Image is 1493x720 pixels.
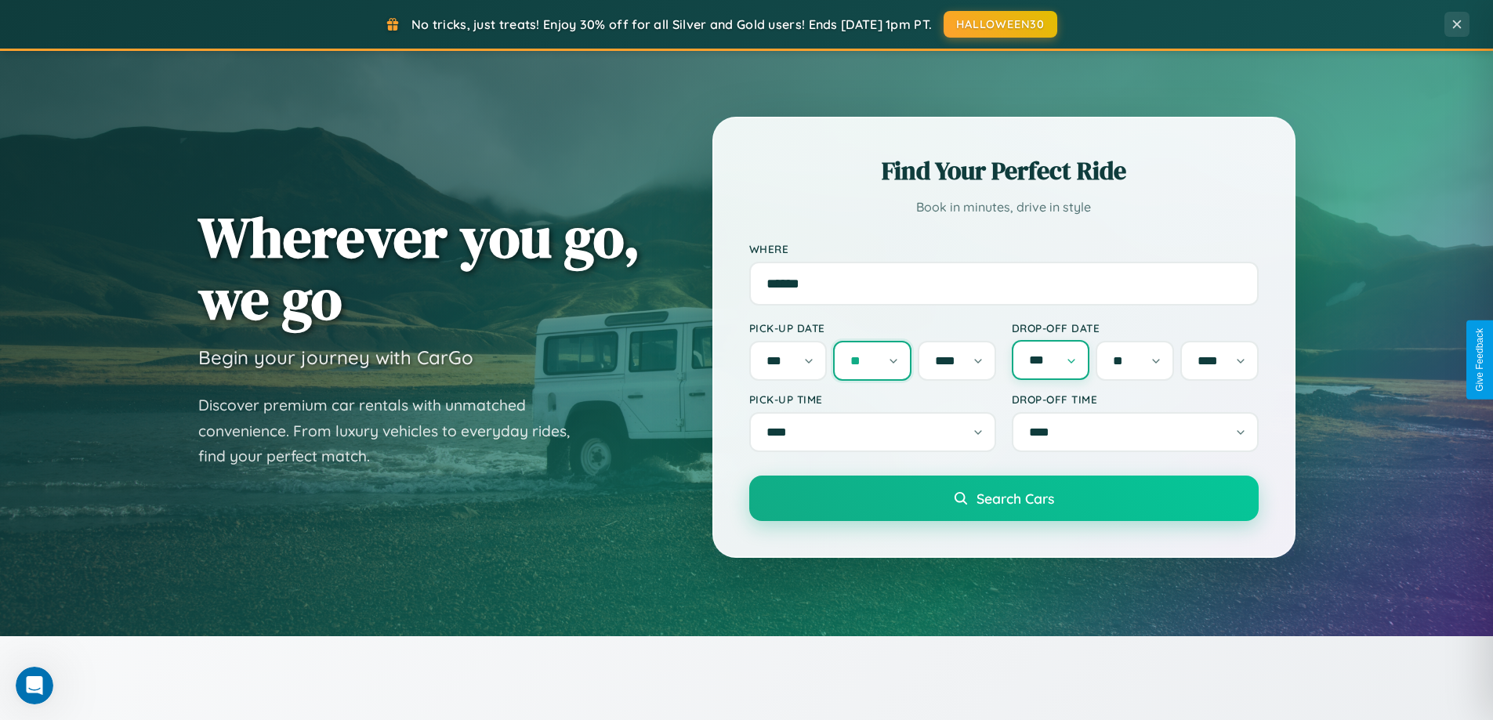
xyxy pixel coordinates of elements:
[198,393,590,469] p: Discover premium car rentals with unmatched convenience. From luxury vehicles to everyday rides, ...
[1012,321,1259,335] label: Drop-off Date
[1474,328,1485,392] div: Give Feedback
[749,476,1259,521] button: Search Cars
[944,11,1057,38] button: HALLOWEEN30
[411,16,932,32] span: No tricks, just treats! Enjoy 30% off for all Silver and Gold users! Ends [DATE] 1pm PT.
[1012,393,1259,406] label: Drop-off Time
[16,667,53,704] iframe: Intercom live chat
[198,206,640,330] h1: Wherever you go, we go
[749,393,996,406] label: Pick-up Time
[977,490,1054,507] span: Search Cars
[749,154,1259,188] h2: Find Your Perfect Ride
[749,196,1259,219] p: Book in minutes, drive in style
[749,321,996,335] label: Pick-up Date
[198,346,473,369] h3: Begin your journey with CarGo
[749,242,1259,255] label: Where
